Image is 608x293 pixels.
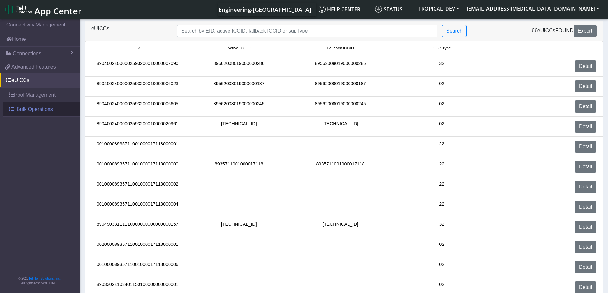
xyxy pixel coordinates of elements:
[13,50,41,57] span: Connections
[575,181,596,193] a: Detail
[87,261,188,273] div: 00100008935711001000017118000006
[319,6,360,13] span: Help center
[290,60,391,72] div: 89562008019000000286
[391,241,492,253] div: 02
[327,45,354,51] span: Fallback ICCID
[188,161,290,173] div: 8935711001000017118
[228,45,251,51] span: Active ICCID
[87,80,188,92] div: 89040024000002593200010000006023
[555,28,574,33] span: found
[86,25,172,37] div: eUICCs
[218,3,311,16] a: Your current platform instance
[34,5,82,17] span: App Center
[575,201,596,213] a: Detail
[11,63,56,71] span: Advanced Features
[87,201,188,213] div: 00100008935711001000017118000004
[188,221,290,233] div: [TECHNICAL_ID]
[442,25,467,37] button: Search
[17,106,53,113] span: Bulk Operations
[575,261,596,273] a: Detail
[575,221,596,233] a: Detail
[188,60,290,72] div: 89562008019000000286
[575,121,596,133] a: Detail
[463,3,603,14] button: [EMAIL_ADDRESS][MEDICAL_DATA][DOMAIN_NAME]
[5,4,32,15] img: logo-telit-cinterion-gw-new.png
[188,121,290,133] div: [TECHNICAL_ID]
[575,141,596,153] a: Detail
[391,121,492,133] div: 02
[391,80,492,92] div: 02
[391,161,492,173] div: 22
[219,6,311,13] span: Engineering-[GEOGRAPHIC_DATA]
[87,60,188,72] div: 89040024000002593200010000007090
[316,3,372,16] a: Help center
[375,6,402,13] span: Status
[391,221,492,233] div: 32
[532,28,537,33] span: 66
[575,100,596,113] a: Detail
[290,221,391,233] div: [TECHNICAL_ID]
[578,28,592,33] span: Export
[87,181,188,193] div: 00100008935711001000017118000002
[87,221,188,233] div: 89049033111110000000000000000157
[391,141,492,153] div: 22
[290,161,391,173] div: 8935711001000017118
[290,80,391,92] div: 89562008019000000187
[3,102,80,116] a: Bulk Operations
[575,161,596,173] a: Detail
[188,80,290,92] div: 89562008019000000187
[537,28,555,33] span: eUICCs
[575,80,596,92] a: Detail
[87,141,188,153] div: 00100008935711001000017118000001
[391,181,492,193] div: 22
[415,3,463,14] button: TROPICAL_DEV
[391,60,492,72] div: 32
[575,60,596,72] a: Detail
[87,121,188,133] div: 89040024000002593200010000020961
[188,100,290,113] div: 89562008019000000245
[290,121,391,133] div: [TECHNICAL_ID]
[391,261,492,273] div: 02
[87,161,188,173] div: 00100008935711001000017118000000
[290,100,391,113] div: 89562008019000000245
[177,25,437,37] input: Search...
[574,25,597,37] button: Export
[87,241,188,253] div: 00200008935711001000017118000001
[575,241,596,253] a: Detail
[29,277,61,280] a: Telit IoT Solutions, Inc.
[319,6,326,13] img: knowledge.svg
[391,100,492,113] div: 02
[135,45,140,51] span: Eid
[372,3,415,16] a: Status
[3,88,80,102] a: Pool Management
[5,3,81,16] a: App Center
[433,45,451,51] span: SGP Type
[87,100,188,113] div: 89040024000002593200010000006605
[391,201,492,213] div: 22
[375,6,382,13] img: status.svg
